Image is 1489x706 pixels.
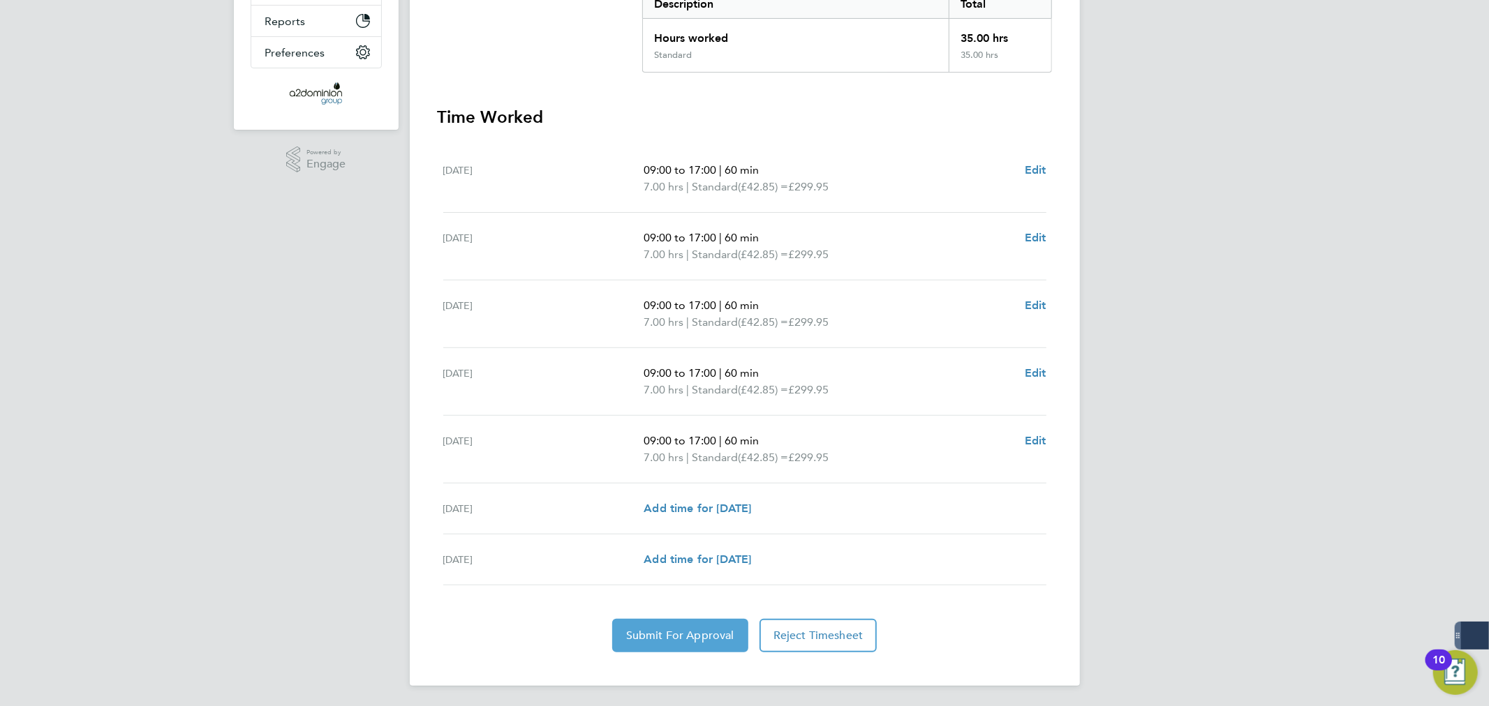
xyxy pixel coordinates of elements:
[1025,299,1046,312] span: Edit
[725,163,759,176] span: 60 min
[686,451,689,464] span: |
[949,19,1051,50] div: 35.00 hrs
[738,315,788,329] span: (£42.85) =
[1025,433,1046,449] a: Edit
[654,50,692,61] div: Standard
[306,158,346,170] span: Engage
[306,147,346,158] span: Powered by
[1025,434,1046,447] span: Edit
[686,315,689,329] span: |
[251,82,382,105] a: Go to home page
[738,180,788,193] span: (£42.85) =
[725,299,759,312] span: 60 min
[265,15,306,28] span: Reports
[738,451,788,464] span: (£42.85) =
[1432,660,1445,678] div: 10
[644,551,751,568] a: Add time for [DATE]
[738,248,788,261] span: (£42.85) =
[644,248,683,261] span: 7.00 hrs
[692,314,738,331] span: Standard
[719,231,722,244] span: |
[788,383,829,396] span: £299.95
[692,449,738,466] span: Standard
[686,248,689,261] span: |
[1025,163,1046,176] span: Edit
[692,382,738,398] span: Standard
[443,551,644,568] div: [DATE]
[443,500,644,517] div: [DATE]
[788,315,829,329] span: £299.95
[725,434,759,447] span: 60 min
[644,434,716,447] span: 09:00 to 17:00
[1025,365,1046,382] a: Edit
[644,180,683,193] span: 7.00 hrs
[1433,650,1478,695] button: Open Resource Center, 10 new notifications
[760,619,877,652] button: Reject Timesheet
[286,147,346,173] a: Powered byEngage
[644,163,716,176] span: 09:00 to 17:00
[725,366,759,380] span: 60 min
[788,451,829,464] span: £299.95
[719,434,722,447] span: |
[1025,162,1046,179] a: Edit
[644,502,751,515] span: Add time for [DATE]
[265,46,325,59] span: Preferences
[251,37,381,68] button: Preferences
[692,179,738,195] span: Standard
[443,365,644,398] div: [DATE]
[1025,297,1046,314] a: Edit
[788,248,829,261] span: £299.95
[443,433,644,466] div: [DATE]
[644,500,751,517] a: Add time for [DATE]
[644,231,716,244] span: 09:00 to 17:00
[644,366,716,380] span: 09:00 to 17:00
[692,246,738,263] span: Standard
[788,180,829,193] span: £299.95
[626,629,734,643] span: Submit For Approval
[773,629,864,643] span: Reject Timesheet
[725,231,759,244] span: 60 min
[738,383,788,396] span: (£42.85) =
[644,299,716,312] span: 09:00 to 17:00
[1025,366,1046,380] span: Edit
[251,6,381,36] button: Reports
[644,315,683,329] span: 7.00 hrs
[644,553,751,566] span: Add time for [DATE]
[719,366,722,380] span: |
[612,619,748,652] button: Submit For Approval
[443,297,644,331] div: [DATE]
[686,180,689,193] span: |
[1025,231,1046,244] span: Edit
[644,451,683,464] span: 7.00 hrs
[644,383,683,396] span: 7.00 hrs
[290,82,342,105] img: a2dominion-logo-retina.png
[443,162,644,195] div: [DATE]
[719,163,722,176] span: |
[719,299,722,312] span: |
[1025,230,1046,246] a: Edit
[686,383,689,396] span: |
[443,230,644,263] div: [DATE]
[438,106,1052,128] h3: Time Worked
[643,19,949,50] div: Hours worked
[949,50,1051,72] div: 35.00 hrs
